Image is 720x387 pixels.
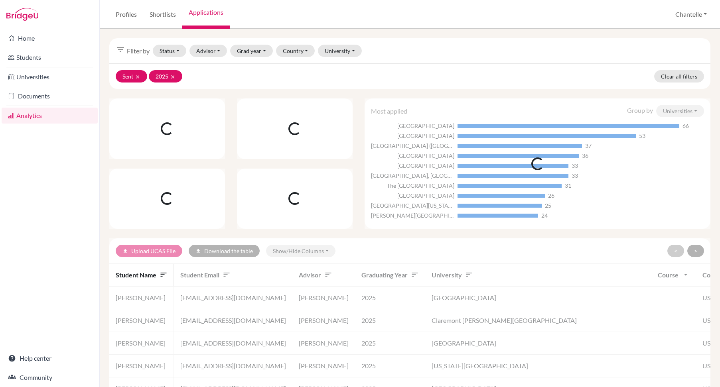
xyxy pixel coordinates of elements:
[654,70,704,83] a: Clear all filters
[2,350,98,366] a: Help center
[2,369,98,385] a: Community
[116,70,147,83] button: Sentclear
[2,49,98,65] a: Students
[2,69,98,85] a: Universities
[153,45,186,57] button: Status
[149,70,182,83] button: 2025clear
[170,74,176,80] i: clear
[135,74,140,80] i: clear
[6,8,38,21] img: Bridge-U
[189,45,227,57] button: Advisor
[2,88,98,104] a: Documents
[2,108,98,124] a: Analytics
[318,45,362,57] button: University
[160,271,168,279] i: sort
[672,7,710,22] button: Chantelle
[2,30,98,46] a: Home
[116,45,125,55] i: filter_list
[276,45,315,57] button: Country
[116,271,168,279] span: Student name
[230,45,273,57] button: Grad year
[127,46,150,56] span: Filter by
